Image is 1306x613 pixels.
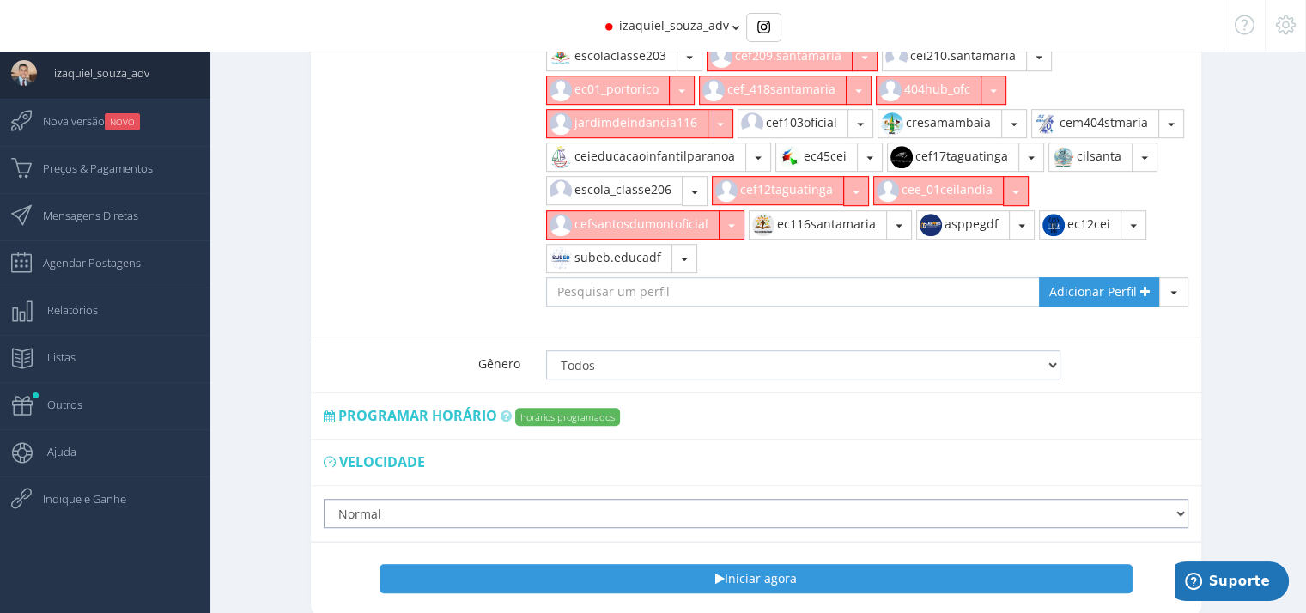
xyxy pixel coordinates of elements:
span: Outros [30,383,82,426]
img: default_instagram_user.jpg [874,177,902,204]
button: cilsanta [1048,143,1133,172]
img: 282992908_737263920741137_6577853860805052214_n.jpg [888,143,915,171]
button: escolaclasse203 [546,42,677,71]
img: default_instagram_user.jpg [547,110,574,137]
img: 282104621_421194099823332_6321962803504121575_n.jpg [776,143,804,171]
span: izaquiel_souza_adv [37,52,149,94]
button: cee_01ceilandia [873,176,1004,205]
img: 275593282_681589399791553_5358763931676017280_n.jpg [1049,143,1077,171]
img: 515207364_18068357240285543_7889845696411854965_n.jpg [547,143,574,171]
img: default_instagram_user.jpg [883,43,910,70]
img: default_instagram_user.jpg [877,76,904,104]
span: Preços & Pagamentos [26,147,153,190]
img: Instagram_simple_icon.svg [757,21,770,33]
button: cef12taguatinga [712,176,844,205]
span: Nova versão [26,100,140,143]
input: Pesquisar um perfil [546,277,1040,306]
span: Ajuda [30,430,76,473]
span: Agendar Postagens [26,241,141,284]
button: cem404stmaria [1031,109,1159,138]
button: jardimdeindancia116 [546,109,708,138]
span: Programar horário [338,406,497,425]
img: 448480505_981114573647301_4056383751678492038_n.jpg [917,211,945,239]
button: cef209.santamaria [707,42,853,71]
img: 52159158_1359446160861887_3444188790682288128_n.jpg [547,245,574,272]
span: Indique e Ganhe [26,477,126,520]
button: ec12cei [1039,210,1121,240]
span: Relatórios [30,288,98,331]
span: Mensagens Diretas [26,194,138,237]
button: ec116santamaria [749,210,887,240]
img: default_instagram_user.jpg [700,76,727,104]
img: 431379433_2541979782647145_7545944288479102271_n.jpg [1032,110,1060,137]
button: cef17taguatinga [887,143,1019,172]
span: Listas [30,336,76,379]
button: ceieducacaoinfantilparanoa [546,143,746,172]
button: cef103oficial [738,109,848,138]
span: Adicionar Perfil [1049,283,1137,300]
label: horários programados [515,408,620,426]
img: default_instagram_user.jpg [713,177,740,204]
label: Gênero [311,338,533,373]
button: subeb.educadf [546,244,672,273]
img: 426720464_1294590801932634_4328349445001910574_n.jpg [547,43,574,70]
button: cresamambaia [878,109,1002,138]
span: izaquiel_souza_adv [619,17,729,33]
button: ec45cei [775,143,858,172]
img: User Image [11,60,37,86]
a: Adicionar Perfil [1039,277,1160,306]
button: asppegdf [916,210,1010,240]
div: Basic example [746,13,781,42]
button: cef_418santamaria [699,76,847,105]
img: 101651897_566965480671378_4717148936085700608_n.jpg [878,110,906,137]
img: default_instagram_user.jpg [708,43,735,70]
img: 213798498_985291092205101_7281218760306030691_n.jpg [1040,211,1067,239]
img: default_instagram_user.jpg [547,76,574,104]
img: default_instagram_user.jpg [547,177,574,204]
span: Velocidade [339,452,425,471]
img: default_instagram_user.jpg [738,110,766,137]
button: cefsantosdumontoficial [546,210,720,240]
button: Iniciar agora [380,564,1133,593]
img: 124017945_1280166928996465_4241948577890981220_n.jpg [750,211,777,239]
button: escola_classe206 [546,176,683,205]
small: NOVO [105,113,140,130]
iframe: Abre um widget para que você possa encontrar mais informações [1175,561,1289,604]
img: default_instagram_user.jpg [547,211,574,239]
button: ec01_portorico [546,76,670,105]
button: cei210.santamaria [882,42,1027,71]
button: 404hub_ofc [876,76,981,105]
